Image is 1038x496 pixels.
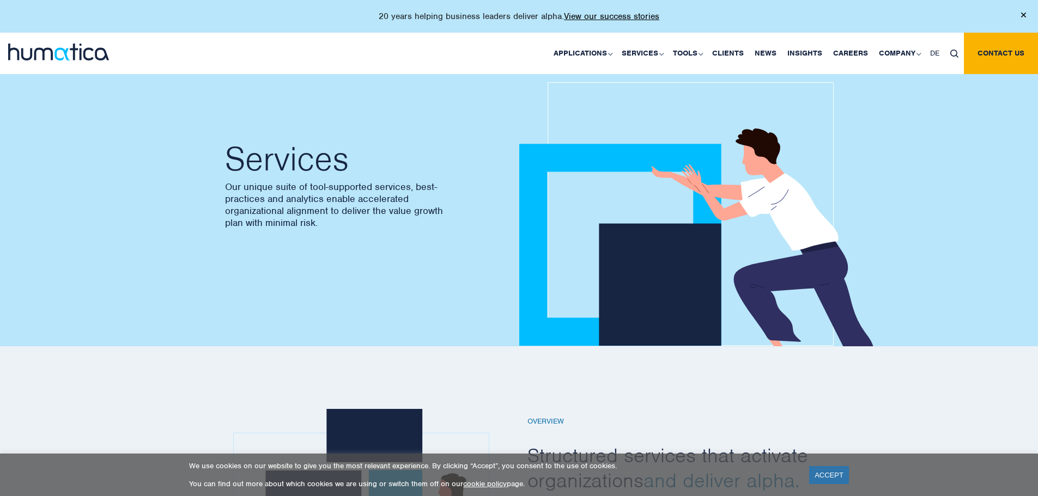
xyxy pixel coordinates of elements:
h6: Overview [527,417,822,426]
img: about_banner1 [519,82,896,346]
a: Careers [828,33,873,74]
p: 20 years helping business leaders deliver alpha. [379,11,659,22]
p: We use cookies on our website to give you the most relevant experience. By clicking “Accept”, you... [189,461,796,470]
a: Tools [667,33,707,74]
a: Company [873,33,925,74]
p: You can find out more about which cookies we are using or switch them off on our page. [189,479,796,488]
img: logo [8,44,109,60]
h2: Structured services that activate organizations [527,443,822,493]
a: cookie policy [463,479,507,488]
a: ACCEPT [809,466,849,484]
h2: Services [225,143,508,175]
a: Contact us [964,33,1038,74]
img: search_icon [950,50,958,58]
a: DE [925,33,945,74]
a: Applications [548,33,616,74]
a: Clients [707,33,749,74]
span: DE [930,48,939,58]
p: Our unique suite of tool-supported services, best-practices and analytics enable accelerated orga... [225,181,508,229]
a: View our success stories [564,11,659,22]
a: Insights [782,33,828,74]
a: Services [616,33,667,74]
a: News [749,33,782,74]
